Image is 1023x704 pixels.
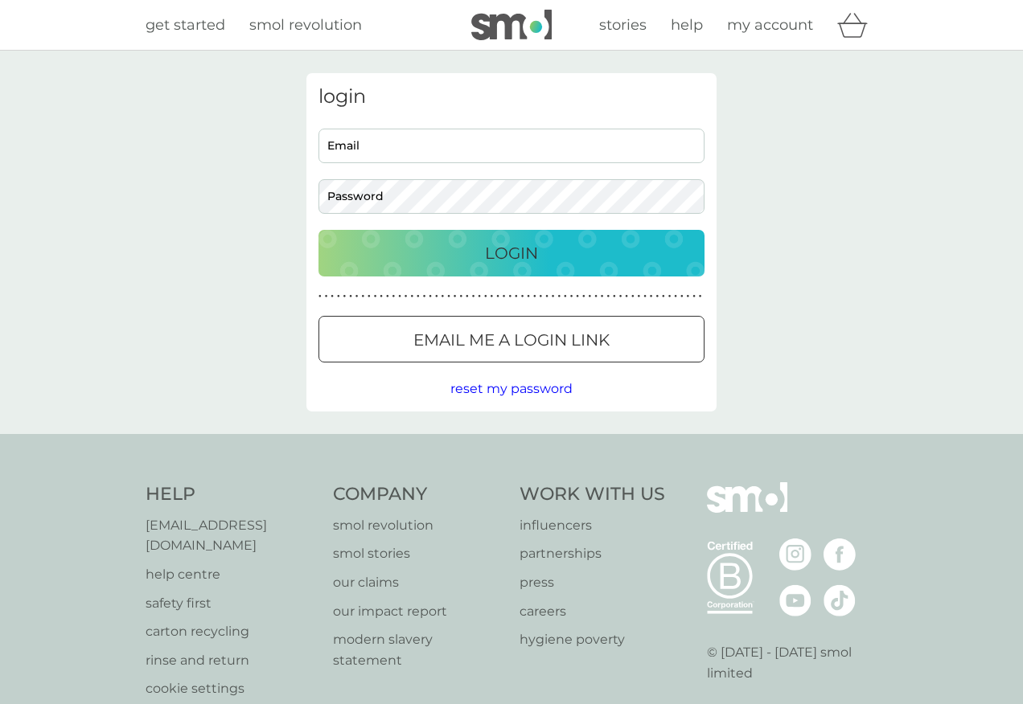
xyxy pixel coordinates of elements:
span: smol revolution [249,16,362,34]
p: ● [527,293,530,301]
p: help centre [146,564,317,585]
p: ● [374,293,377,301]
p: ● [454,293,457,301]
p: ● [687,293,690,301]
p: ● [655,293,659,301]
a: partnerships [520,543,665,564]
p: ● [662,293,665,301]
a: careers [520,601,665,622]
p: ● [442,293,445,301]
span: my account [727,16,813,34]
p: ● [423,293,426,301]
p: ● [606,293,610,301]
a: our impact report [333,601,504,622]
p: ● [557,293,561,301]
p: ● [459,293,462,301]
p: ● [466,293,469,301]
a: hygiene poverty [520,629,665,650]
p: ● [491,293,494,301]
p: ● [619,293,622,301]
p: ● [650,293,653,301]
p: ● [398,293,401,301]
img: visit the smol Instagram page [779,538,811,571]
p: © [DATE] - [DATE] smol limited [707,642,878,683]
p: ● [515,293,518,301]
img: visit the smol Facebook page [824,538,856,571]
p: ● [631,293,635,301]
p: Login [485,240,538,266]
p: ● [318,293,322,301]
a: stories [599,14,647,37]
p: ● [582,293,585,301]
h3: login [318,85,705,108]
p: ● [545,293,548,301]
p: ● [668,293,672,301]
a: my account [727,14,813,37]
span: stories [599,16,647,34]
p: ● [337,293,340,301]
a: our claims [333,572,504,593]
p: ● [435,293,438,301]
p: ● [589,293,592,301]
img: visit the smol Tiktok page [824,584,856,616]
p: Email me a login link [413,327,610,353]
p: ● [508,293,511,301]
button: Email me a login link [318,316,705,362]
p: ● [613,293,616,301]
a: modern slavery statement [333,629,504,670]
h4: Help [146,482,317,507]
p: ● [521,293,524,301]
p: ● [429,293,432,301]
p: ● [540,293,543,301]
p: ● [594,293,598,301]
p: ● [386,293,389,301]
a: rinse and return [146,650,317,671]
p: ● [570,293,573,301]
p: ● [638,293,641,301]
a: help [671,14,703,37]
h4: Company [333,482,504,507]
img: smol [707,482,787,537]
a: smol stories [333,543,504,564]
img: smol [471,10,552,40]
a: press [520,572,665,593]
p: ● [576,293,579,301]
p: ● [503,293,506,301]
a: get started [146,14,225,37]
p: ● [325,293,328,301]
p: ● [643,293,647,301]
span: get started [146,16,225,34]
p: ● [343,293,347,301]
a: [EMAIL_ADDRESS][DOMAIN_NAME] [146,515,317,556]
p: ● [601,293,604,301]
img: visit the smol Youtube page [779,584,811,616]
p: ● [349,293,352,301]
p: ● [417,293,420,301]
a: cookie settings [146,678,317,699]
p: ● [361,293,364,301]
button: Login [318,230,705,276]
p: ● [699,293,702,301]
p: ● [331,293,334,301]
p: ● [625,293,628,301]
p: ● [674,293,677,301]
p: ● [368,293,371,301]
span: reset my password [450,381,573,396]
p: ● [533,293,536,301]
a: carton recycling [146,621,317,642]
a: smol revolution [333,515,504,536]
p: ● [380,293,383,301]
h4: Work With Us [520,482,665,507]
